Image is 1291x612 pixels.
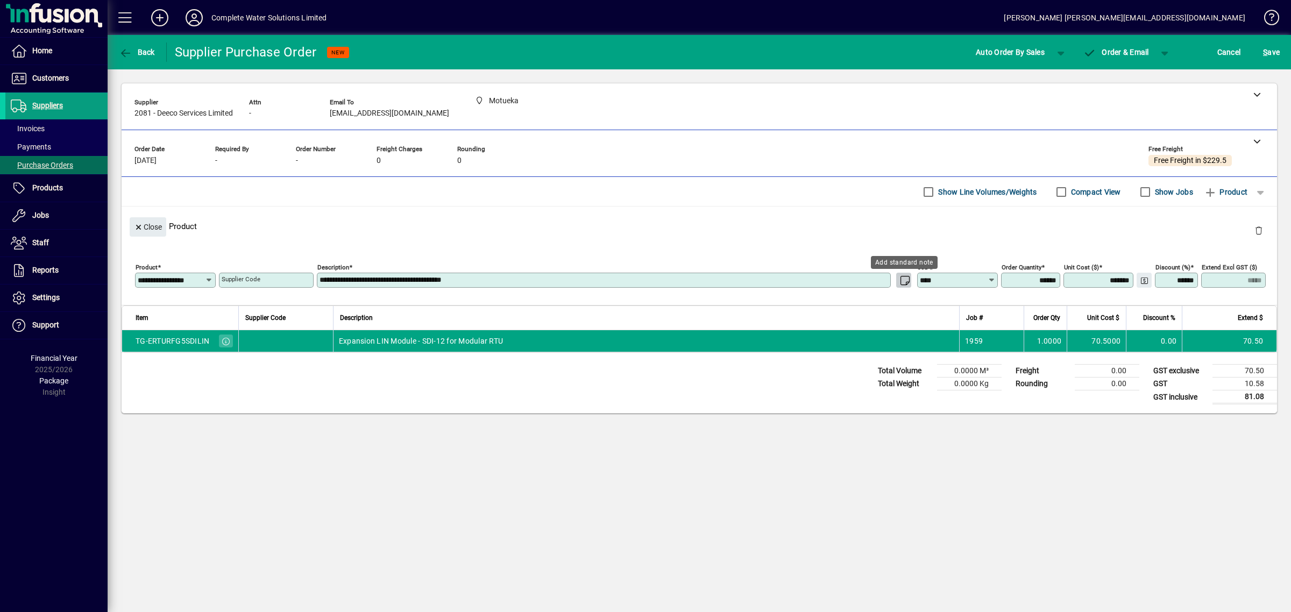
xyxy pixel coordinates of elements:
span: S [1263,48,1267,56]
button: Auto Order By Sales [970,42,1050,62]
span: [EMAIL_ADDRESS][DOMAIN_NAME] [330,109,449,118]
app-page-header-button: Back [108,42,167,62]
a: Jobs [5,202,108,229]
div: Complete Water Solutions Limited [211,9,327,26]
mat-label: Supplier Code [222,275,260,283]
div: [PERSON_NAME] [PERSON_NAME][EMAIL_ADDRESS][DOMAIN_NAME] [1004,9,1245,26]
span: Expansion LIN Module - SDI-12 for Modular RTU [339,336,503,346]
span: Suppliers [32,101,63,110]
span: Staff [32,238,49,247]
span: Job # [966,312,983,324]
a: Knowledge Base [1256,2,1278,37]
td: 0.0000 Kg [937,378,1002,390]
span: [DATE] [134,156,157,165]
span: Support [32,321,59,329]
div: Add standard note [871,256,938,269]
td: 70.5000 [1067,330,1126,352]
span: Cancel [1217,44,1241,61]
span: Back [119,48,155,56]
a: Invoices [5,119,108,138]
div: TG-ERTURFG5SDILIN [136,336,209,346]
button: Product [1198,182,1253,202]
td: 0.00 [1075,365,1139,378]
td: 1.0000 [1024,330,1067,352]
span: Supplier Code [245,312,286,324]
a: Payments [5,138,108,156]
td: GST [1148,378,1212,390]
div: Supplier Purchase Order [175,44,317,61]
mat-label: Unit Cost ($) [1064,264,1099,271]
span: Product [1204,183,1247,201]
button: Delete [1246,217,1272,243]
span: Order & Email [1083,48,1149,56]
td: GST inclusive [1148,390,1212,404]
a: Support [5,312,108,339]
span: Jobs [32,211,49,219]
span: Discount % [1143,312,1175,324]
div: Product [122,207,1277,246]
button: Save [1260,42,1282,62]
span: Products [32,183,63,192]
td: 0.00 [1075,378,1139,390]
mat-label: Extend excl GST ($) [1202,264,1257,271]
a: Customers [5,65,108,92]
span: Auto Order By Sales [976,44,1045,61]
td: Total Volume [873,365,937,378]
button: Back [116,42,158,62]
a: Home [5,38,108,65]
span: Customers [32,74,69,82]
span: Free Freight in $229.5 [1154,156,1226,165]
span: Home [32,46,52,55]
td: GST exclusive [1148,365,1212,378]
span: 0 [377,156,381,165]
span: Financial Year [31,354,77,362]
a: Reports [5,257,108,284]
button: Add [143,8,177,27]
span: Item [136,312,148,324]
mat-label: Discount (%) [1155,264,1190,271]
td: 10.58 [1212,378,1277,390]
span: Extend $ [1238,312,1263,324]
span: Invoices [11,124,45,133]
span: ave [1263,44,1280,61]
span: Settings [32,293,60,302]
a: Purchase Orders [5,156,108,174]
span: - [215,156,217,165]
mat-label: Description [317,264,349,271]
td: Total Weight [873,378,937,390]
td: 0.0000 M³ [937,365,1002,378]
span: Order Qty [1033,312,1060,324]
a: Products [5,175,108,202]
app-page-header-button: Delete [1246,225,1272,235]
span: Description [340,312,373,324]
span: - [249,109,251,118]
span: Payments [11,143,51,151]
label: Show Line Volumes/Weights [936,187,1037,197]
app-page-header-button: Close [127,222,169,231]
td: 70.50 [1182,330,1276,352]
span: 2081 - Deeco Services Limited [134,109,233,118]
td: 0.00 [1126,330,1182,352]
span: Purchase Orders [11,161,73,169]
span: 1959 [965,336,983,346]
td: Freight [1010,365,1075,378]
button: Change Price Levels [1137,273,1152,288]
td: Rounding [1010,378,1075,390]
span: Unit Cost $ [1087,312,1119,324]
button: Close [130,217,166,237]
span: Close [134,218,162,236]
td: 81.08 [1212,390,1277,404]
td: 70.50 [1212,365,1277,378]
span: Package [39,376,68,385]
button: Cancel [1215,42,1244,62]
button: Profile [177,8,211,27]
span: Reports [32,266,59,274]
label: Compact View [1069,187,1121,197]
span: NEW [331,49,345,56]
mat-label: Order Quantity [1002,264,1041,271]
button: Order & Email [1078,42,1154,62]
span: - [296,156,298,165]
label: Show Jobs [1153,187,1193,197]
a: Settings [5,284,108,311]
span: 0 [457,156,462,165]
